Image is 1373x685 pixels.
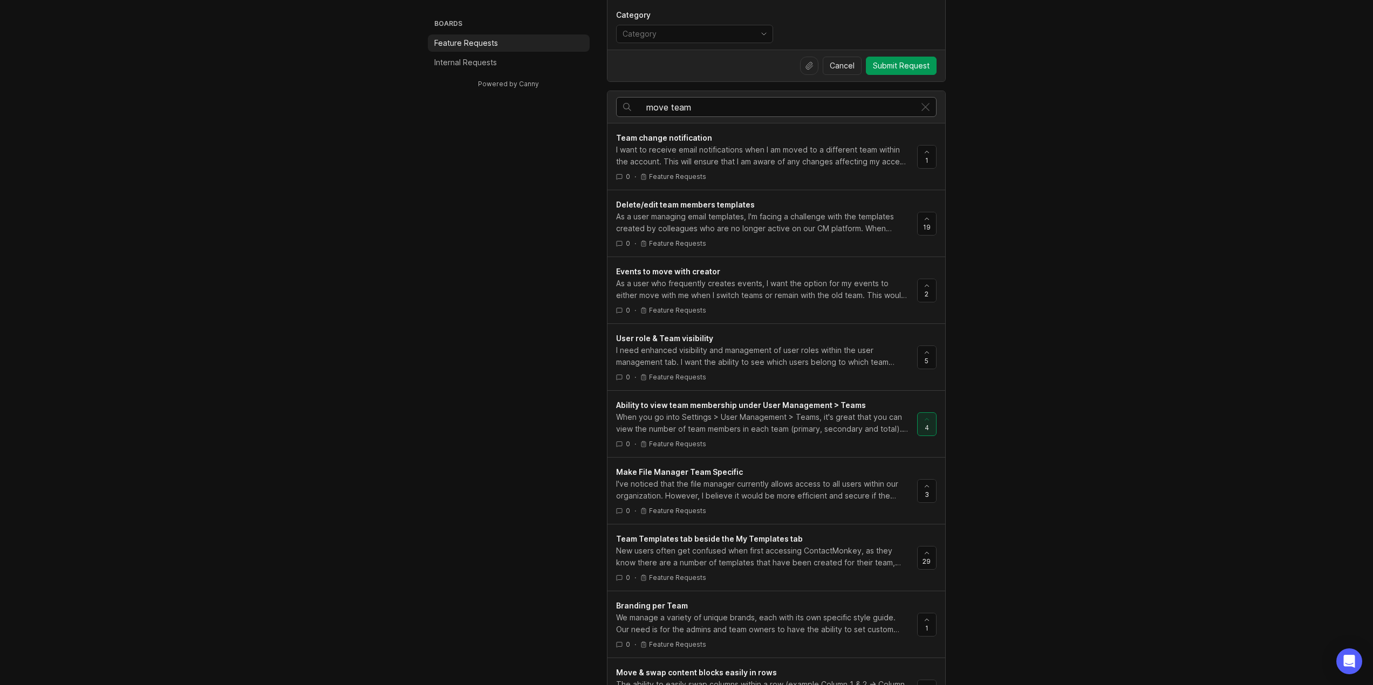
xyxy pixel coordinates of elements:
[917,212,937,236] button: 19
[923,223,931,232] span: 19
[616,533,917,582] a: Team Templates tab beside the My Templates tabNew users often get confused when first accessing C...
[866,57,937,75] button: Submit Request
[925,624,928,633] span: 1
[616,266,917,315] a: Events to move with creatorAs a user who frequently creates events, I want the option for my even...
[917,479,937,503] button: 3
[634,239,636,248] div: ·
[649,440,706,448] p: Feature Requests
[428,34,590,52] a: Feature Requests
[616,399,917,448] a: Ability to view team membership under User Management > TeamsWhen you go into Settings > User Man...
[649,507,706,515] p: Feature Requests
[432,17,590,32] h3: Boards
[1336,648,1362,674] div: Open Intercom Messenger
[925,490,929,499] span: 3
[626,506,630,515] span: 0
[623,28,754,40] input: Category
[616,267,720,276] span: Events to move with creator
[616,467,743,476] span: Make File Manager Team Specific
[649,306,706,315] p: Feature Requests
[434,38,498,49] p: Feature Requests
[917,145,937,169] button: 1
[616,400,866,410] span: Ability to view team membership under User Management > Teams
[616,534,803,543] span: Team Templates tab beside the My Templates tab
[616,333,917,382] a: User role & Team visibilityI need enhanced visibility and management of user roles within the use...
[823,57,862,75] button: Cancel
[626,306,630,315] span: 0
[830,60,855,71] span: Cancel
[626,640,630,649] span: 0
[616,612,908,635] div: We manage a variety of unique brands, each with its own specific style guide. Our need is for the...
[917,613,937,636] button: 1
[646,101,915,113] input: Search…
[925,423,929,432] span: 4
[626,439,630,448] span: 0
[626,239,630,248] span: 0
[626,172,630,181] span: 0
[434,57,497,68] p: Internal Requests
[616,344,908,368] div: I need enhanced visibility and management of user roles within the user management tab. I want th...
[616,466,917,515] a: Make File Manager Team SpecificI've noticed that the file manager currently allows access to all ...
[616,25,773,43] div: toggle menu
[616,334,713,343] span: User role & Team visibility
[626,573,630,582] span: 0
[616,132,917,181] a: Team change notificationI want to receive email notifications when I am moved to a different team...
[917,546,937,570] button: 29
[634,439,636,448] div: ·
[616,545,908,569] div: New users often get confused when first accessing ContactMonkey, as they know there are a number ...
[616,211,908,234] div: As a user managing email templates, I'm facing a challenge with the templates created by colleagu...
[649,573,706,582] p: Feature Requests
[616,133,712,142] span: Team change notification
[634,506,636,515] div: ·
[873,60,930,71] span: Submit Request
[616,200,755,209] span: Delete/edit team members templates
[634,573,636,582] div: ·
[616,478,908,502] div: I've noticed that the file manager currently allows access to all users within our organization. ...
[626,372,630,382] span: 0
[649,373,706,382] p: Feature Requests
[649,640,706,649] p: Feature Requests
[634,306,636,315] div: ·
[476,78,541,90] a: Powered by Canny
[616,199,917,248] a: Delete/edit team members templatesAs a user managing email templates, I'm facing a challenge with...
[616,411,908,435] div: When you go into Settings > User Management > Teams, it's great that you can view the number of t...
[755,30,773,38] svg: toggle icon
[616,144,908,168] div: I want to receive email notifications when I am moved to a different team within the account. Thi...
[649,172,706,181] p: Feature Requests
[616,668,777,677] span: Move & swap content blocks easily in rows
[917,412,937,436] button: 4
[634,172,636,181] div: ·
[925,356,928,365] span: 5
[923,557,931,566] span: 29
[925,289,928,299] span: 2
[649,239,706,248] p: Feature Requests
[428,54,590,71] a: Internal Requests
[616,278,908,301] div: As a user who frequently creates events, I want the option for my events to either move with me w...
[616,600,917,649] a: Branding per TeamWe manage a variety of unique brands, each with its own specific style guide. Ou...
[634,372,636,382] div: ·
[616,10,773,20] p: Category
[925,156,928,165] span: 1
[917,345,937,369] button: 5
[917,279,937,302] button: 2
[616,601,688,610] span: Branding per Team
[634,640,636,649] div: ·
